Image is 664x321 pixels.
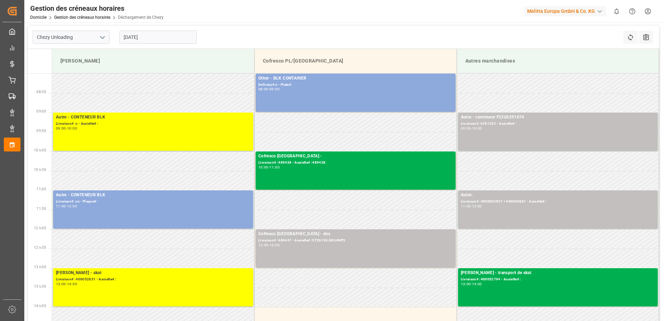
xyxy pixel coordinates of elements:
[461,121,655,127] div: Livraison# :6781292 - Assiette# :
[67,205,77,208] div: 12:00
[33,31,110,44] input: Type à rechercher/sélectionner
[461,127,471,130] div: 09:00
[258,82,453,88] div: Delivery#:x - Plate#:
[258,160,453,166] div: Livraison# :489438 - Assiette# :489438
[461,192,655,199] div: Autre-
[34,148,46,152] span: 10 h 00
[461,277,655,282] div: Livraison# :400052794 - Assiette# :
[258,153,453,160] div: Cofresco [GEOGRAPHIC_DATA] -
[258,166,268,169] div: 10:00
[36,129,46,133] span: 09:30
[269,88,280,91] div: 09:00
[463,55,654,67] div: Autres marchandises
[258,231,453,238] div: Cofresco [GEOGRAPHIC_DATA] - dss
[119,31,197,44] input: JJ-MM-AAAA
[258,244,268,247] div: 12:00
[36,90,46,94] span: 08:30
[56,127,66,130] div: 09:00
[66,282,67,286] div: -
[461,270,655,277] div: [PERSON_NAME] - transport de skat
[258,238,453,244] div: Livraison# :489447 - Assiette# :ST2613U/KOL4NP3
[66,205,67,208] div: -
[258,75,453,82] div: Other - BLK CONTAINER
[66,127,67,130] div: -
[472,205,482,208] div: 12:00
[269,166,280,169] div: 11:00
[56,192,250,199] div: Autre - CONTENEUR BLK
[36,207,46,211] span: 11:30
[34,226,46,230] span: 12 h 00
[624,3,640,19] button: Centre d’aide
[56,114,250,121] div: Autre - CONTENEUR BLK
[260,55,451,67] div: Cofresco PL/[GEOGRAPHIC_DATA]
[34,265,46,269] span: 13 h 00
[34,285,46,288] span: 13 h 30
[472,282,482,286] div: 14:00
[472,127,482,130] div: 10:00
[268,88,269,91] div: -
[471,127,472,130] div: -
[269,244,280,247] div: 13:00
[461,282,471,286] div: 13:00
[67,127,77,130] div: 10:00
[56,277,250,282] div: Livraison# :400052831 - Assiette# :
[30,15,47,20] a: Domicile
[268,244,269,247] div: -
[258,88,268,91] div: 08:00
[56,270,250,277] div: [PERSON_NAME] - skat
[56,205,66,208] div: 11:00
[58,55,249,67] div: [PERSON_NAME]
[34,168,46,172] span: 10 h 30
[471,205,472,208] div: -
[461,205,471,208] div: 11:00
[67,282,77,286] div: 14:00
[34,246,46,249] span: 12 h 30
[54,15,110,20] a: Gestion des créneaux horaires
[97,32,107,43] button: Ouvrir le menu
[268,166,269,169] div: -
[527,8,595,15] font: Melitta Europa GmbH & Co. KG
[56,199,250,205] div: Livraison# :cx - Plaque# :
[461,199,655,205] div: Livraison# :4500002537 + 450002887 - Assiette# :
[461,114,655,121] div: Autre - conteneur FCIU6291074
[30,3,164,14] div: Gestion des créneaux horaires
[56,121,250,127] div: Livraison# :c - Assiette# :
[471,282,472,286] div: -
[34,304,46,308] span: 14 h 00
[36,187,46,191] span: 11:00
[609,3,624,19] button: Afficher 0 nouvelles notifications
[56,282,66,286] div: 13:00
[524,5,609,18] button: Melitta Europa GmbH & Co. KG
[36,109,46,113] span: 09:00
